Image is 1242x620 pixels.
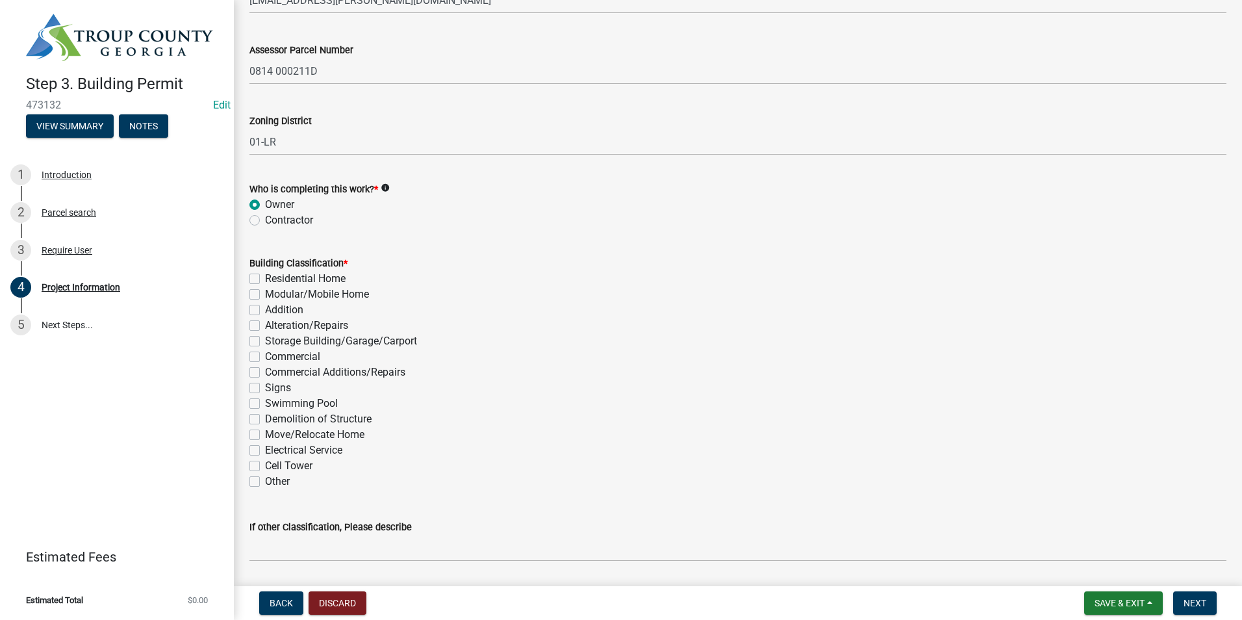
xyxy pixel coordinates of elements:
label: Commercial Additions/Repairs [265,365,405,380]
div: 2 [10,202,31,223]
label: Other [265,474,290,489]
div: 3 [10,240,31,261]
label: Residential Home [265,271,346,287]
label: Assessor Parcel Number [249,46,353,55]
a: Edit [213,99,231,111]
h4: Step 3. Building Permit [26,75,223,94]
span: 473132 [26,99,208,111]
label: Addition [265,302,303,318]
span: Back [270,598,293,608]
label: Storage Building/Garage/Carport [265,333,417,349]
label: Zoning District [249,117,312,126]
div: Parcel search [42,208,96,217]
label: If other Classification, Please describe [249,523,412,532]
label: Swimming Pool [265,396,338,411]
label: Commercial [265,349,320,365]
span: Save & Exit [1095,598,1145,608]
label: Alteration/Repairs [265,318,348,333]
label: Owner [265,197,294,213]
i: info [381,183,390,192]
span: Estimated Total [26,596,83,604]
button: Notes [119,114,168,138]
button: Save & Exit [1084,591,1163,615]
div: 4 [10,277,31,298]
label: Signs [265,380,291,396]
wm-modal-confirm: Summary [26,122,114,132]
div: Introduction [42,170,92,179]
label: Electrical Service [265,443,342,458]
button: Discard [309,591,366,615]
wm-modal-confirm: Edit Application Number [213,99,231,111]
button: Back [259,591,303,615]
label: Contractor [265,213,313,228]
img: Troup County, Georgia [26,14,213,61]
span: Next [1184,598,1206,608]
div: Require User [42,246,92,255]
div: 5 [10,315,31,335]
label: Demolition of Structure [265,411,372,427]
div: Project Information [42,283,120,292]
label: Who is completing this work? [249,185,378,194]
span: $0.00 [188,596,208,604]
button: Next [1173,591,1217,615]
wm-modal-confirm: Notes [119,122,168,132]
a: Estimated Fees [10,544,213,570]
label: Building Classification [249,259,348,268]
label: Move/Relocate Home [265,427,364,443]
div: 1 [10,164,31,185]
label: Modular/Mobile Home [265,287,369,302]
label: Cell Tower [265,458,312,474]
button: View Summary [26,114,114,138]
